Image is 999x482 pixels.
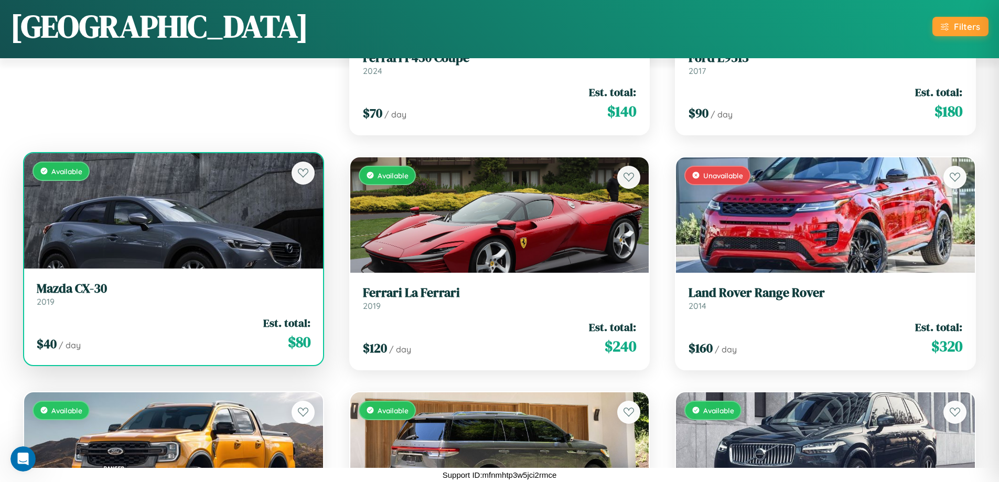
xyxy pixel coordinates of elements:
[288,331,310,352] span: $ 80
[59,340,81,350] span: / day
[589,84,636,100] span: Est. total:
[51,167,82,176] span: Available
[932,17,989,36] button: Filters
[263,315,310,330] span: Est. total:
[934,101,962,122] span: $ 180
[10,5,308,48] h1: [GEOGRAPHIC_DATA]
[589,319,636,335] span: Est. total:
[703,406,734,415] span: Available
[689,301,706,311] span: 2014
[37,281,310,296] h3: Mazda CX-30
[915,84,962,100] span: Est. total:
[37,281,310,307] a: Mazda CX-302019
[607,101,636,122] span: $ 140
[363,50,637,66] h3: Ferrari F430 Coupe
[443,468,557,482] p: Support ID: mfnmhtp3w5jci2rmce
[363,339,387,357] span: $ 120
[711,109,733,120] span: / day
[703,171,743,180] span: Unavailable
[363,66,382,76] span: 2024
[689,66,706,76] span: 2017
[689,104,708,122] span: $ 90
[363,301,381,311] span: 2019
[363,104,382,122] span: $ 70
[931,336,962,357] span: $ 320
[363,50,637,76] a: Ferrari F430 Coupe2024
[37,335,57,352] span: $ 40
[378,171,409,180] span: Available
[384,109,406,120] span: / day
[37,296,55,307] span: 2019
[689,50,962,76] a: Ford L95132017
[715,344,737,355] span: / day
[689,50,962,66] h3: Ford L9513
[10,446,36,472] iframe: Intercom live chat
[689,285,962,301] h3: Land Rover Range Rover
[363,285,637,301] h3: Ferrari La Ferrari
[689,285,962,311] a: Land Rover Range Rover2014
[689,339,713,357] span: $ 160
[363,285,637,311] a: Ferrari La Ferrari2019
[51,406,82,415] span: Available
[378,406,409,415] span: Available
[389,344,411,355] span: / day
[954,21,980,32] div: Filters
[915,319,962,335] span: Est. total:
[605,336,636,357] span: $ 240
